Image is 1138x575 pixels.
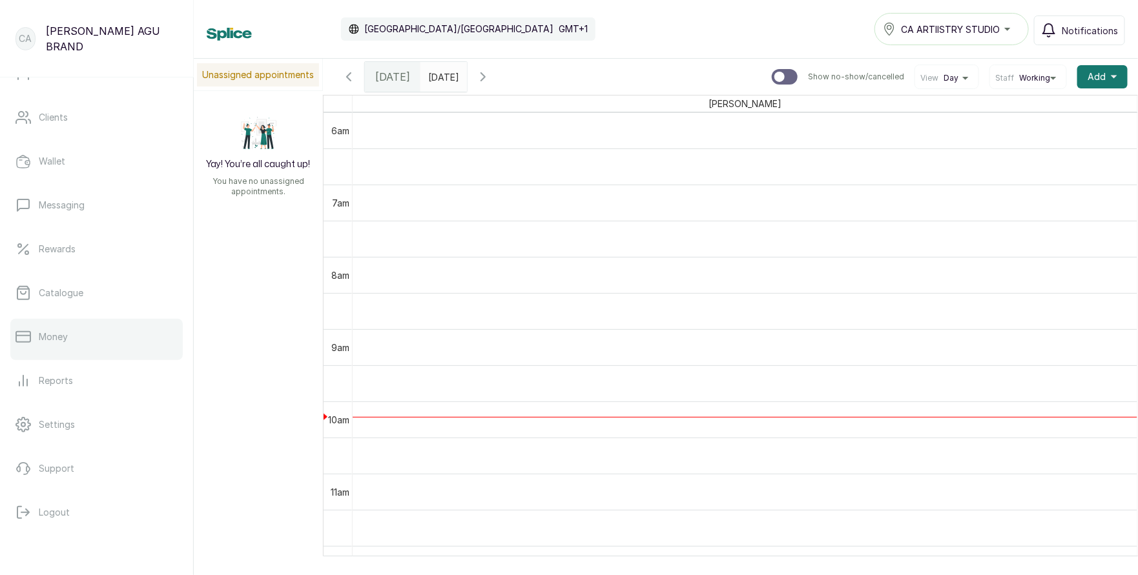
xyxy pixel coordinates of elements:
[920,73,938,83] span: View
[1062,24,1118,37] span: Notifications
[1088,70,1106,83] span: Add
[995,73,1014,83] span: Staff
[874,13,1029,45] button: CA ARTIISTRY STUDIO
[1034,15,1125,45] button: Notifications
[707,96,785,112] span: [PERSON_NAME]
[39,462,74,475] p: Support
[10,143,183,179] a: Wallet
[10,407,183,443] a: Settings
[326,413,352,427] div: 10am
[39,155,65,168] p: Wallet
[39,330,68,343] p: Money
[39,287,83,299] p: Catalogue
[10,363,183,399] a: Reports
[328,485,352,499] div: 11am
[329,268,352,282] div: 8am
[10,450,183,487] a: Support
[10,494,183,530] button: Logout
[365,62,420,92] div: [DATE]
[39,374,73,387] p: Reports
[202,176,315,197] p: You have no unassigned appointments.
[10,275,183,311] a: Catalogue
[39,111,68,124] p: Clients
[901,23,1000,36] span: CA ARTIISTRY STUDIO
[10,187,183,223] a: Messaging
[39,506,70,519] p: Logout
[39,243,76,256] p: Rewards
[944,73,958,83] span: Day
[39,418,75,431] p: Settings
[207,158,311,171] h2: Yay! You’re all caught up!
[329,124,352,137] div: 6am
[10,319,183,355] a: Money
[1077,65,1128,88] button: Add
[808,72,904,82] p: Show no-show/cancelled
[995,73,1061,83] button: StaffWorking
[329,341,352,354] div: 9am
[46,23,178,54] p: [PERSON_NAME] AGU BRAND
[559,23,588,35] p: GMT+1
[375,69,410,85] span: [DATE]
[920,73,973,83] button: ViewDay
[10,99,183,136] a: Clients
[39,199,85,212] p: Messaging
[19,32,32,45] p: CA
[1019,73,1050,83] span: Working
[364,23,553,35] p: [GEOGRAPHIC_DATA]/[GEOGRAPHIC_DATA]
[10,231,183,267] a: Rewards
[329,196,352,210] div: 7am
[197,63,319,86] p: Unassigned appointments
